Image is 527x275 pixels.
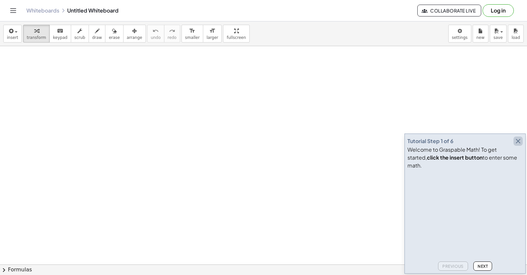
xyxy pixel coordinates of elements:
[473,25,488,43] button: new
[223,25,249,43] button: fullscreen
[207,35,218,40] span: larger
[448,25,471,43] button: settings
[427,154,483,161] b: click the insert button
[227,35,246,40] span: fullscreen
[7,35,18,40] span: insert
[423,8,476,14] span: Collaborate Live
[452,35,468,40] span: settings
[483,4,514,17] button: Log in
[417,5,481,16] button: Collaborate Live
[169,27,175,35] i: redo
[153,27,159,35] i: undo
[89,25,106,43] button: draw
[407,146,523,169] div: Welcome to Graspable Math! To get started, to enter some math.
[189,27,195,35] i: format_size
[164,25,180,43] button: redoredo
[49,25,71,43] button: keyboardkeypad
[209,27,215,35] i: format_size
[92,35,102,40] span: draw
[109,35,120,40] span: erase
[123,25,146,43] button: arrange
[493,35,503,40] span: save
[151,35,161,40] span: undo
[407,137,454,145] div: Tutorial Step 1 of 6
[508,25,524,43] button: load
[168,35,177,40] span: redo
[53,35,68,40] span: keypad
[71,25,89,43] button: scrub
[57,27,63,35] i: keyboard
[147,25,164,43] button: undoundo
[181,25,203,43] button: format_sizesmaller
[490,25,507,43] button: save
[127,35,142,40] span: arrange
[478,264,488,269] span: Next
[26,7,59,14] a: Whiteboards
[23,25,50,43] button: transform
[185,35,200,40] span: smaller
[105,25,123,43] button: erase
[203,25,222,43] button: format_sizelarger
[8,5,18,16] button: Toggle navigation
[74,35,85,40] span: scrub
[3,25,22,43] button: insert
[476,35,485,40] span: new
[27,35,46,40] span: transform
[473,261,492,271] button: Next
[512,35,520,40] span: load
